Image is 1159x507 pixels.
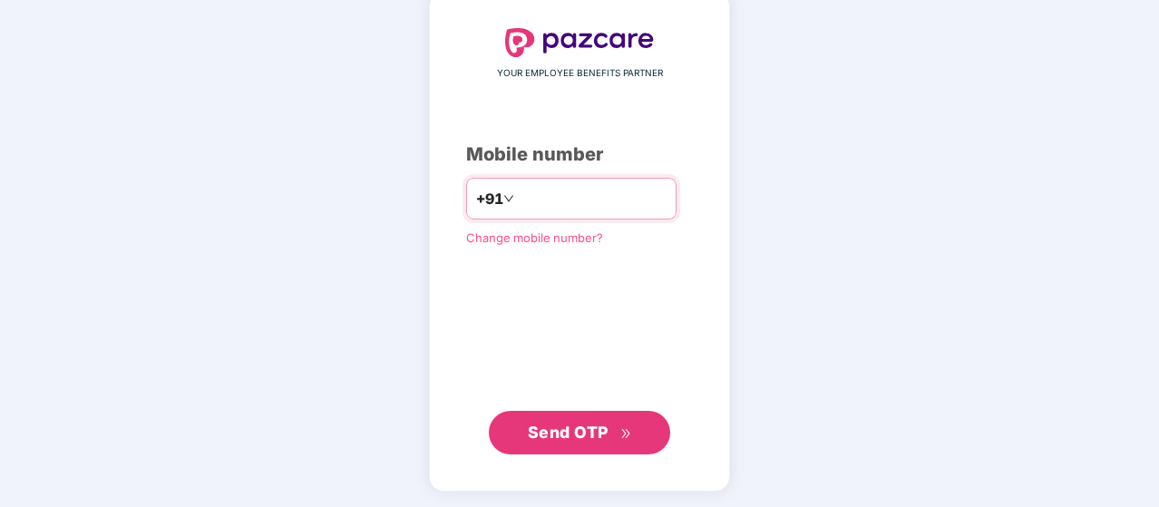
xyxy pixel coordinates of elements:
[528,423,609,442] span: Send OTP
[505,28,654,57] img: logo
[466,141,693,169] div: Mobile number
[620,428,632,440] span: double-right
[489,411,670,454] button: Send OTPdouble-right
[503,193,514,204] span: down
[476,188,503,210] span: +91
[497,66,663,81] span: YOUR EMPLOYEE BENEFITS PARTNER
[466,230,603,245] a: Change mobile number?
